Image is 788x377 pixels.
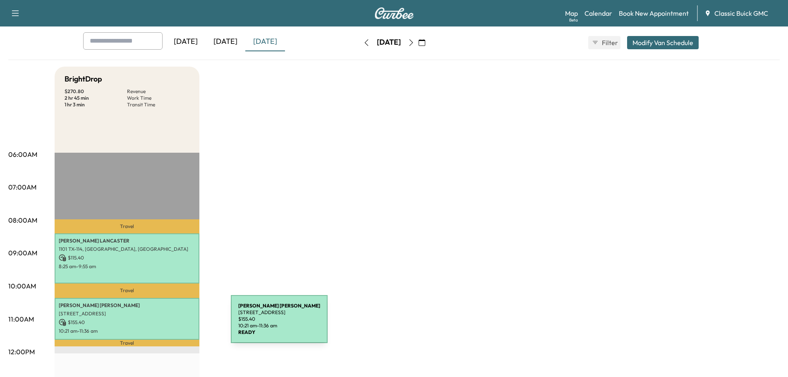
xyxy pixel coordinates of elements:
p: 10:21 am - 11:36 am [59,328,195,334]
p: Travel [55,283,199,298]
div: [DATE] [377,37,401,48]
p: [STREET_ADDRESS] [59,310,195,317]
p: [PERSON_NAME] [PERSON_NAME] [59,302,195,309]
p: 10:00AM [8,281,36,291]
a: Calendar [584,8,612,18]
p: Transit Time [127,101,189,108]
p: Travel [55,219,199,233]
img: Curbee Logo [374,7,414,19]
p: 09:00AM [8,248,37,258]
p: 06:00AM [8,149,37,159]
p: 07:00AM [8,182,36,192]
span: Classic Buick GMC [714,8,768,18]
p: 8:25 am - 9:55 am [59,263,195,270]
span: Filter [602,38,617,48]
p: Revenue [127,88,189,95]
p: 2 hr 45 min [65,95,127,101]
a: MapBeta [565,8,578,18]
h5: BrightDrop [65,73,102,85]
div: [DATE] [245,32,285,51]
p: [PERSON_NAME] LANCASTER [59,238,195,244]
button: Filter [588,36,620,49]
p: $ 115.40 [59,254,195,262]
div: [DATE] [166,32,206,51]
div: Beta [569,17,578,23]
div: [DATE] [206,32,245,51]
p: 12:00PM [8,347,35,357]
p: Work Time [127,95,189,101]
p: Travel [55,340,199,346]
p: 1101 TX-114, [GEOGRAPHIC_DATA], [GEOGRAPHIC_DATA] [59,246,195,252]
p: 1 hr 3 min [65,101,127,108]
a: Book New Appointment [619,8,689,18]
p: $ 270.80 [65,88,127,95]
button: Modify Van Schedule [627,36,699,49]
p: $ 155.40 [59,319,195,326]
p: 08:00AM [8,215,37,225]
p: 11:00AM [8,314,34,324]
